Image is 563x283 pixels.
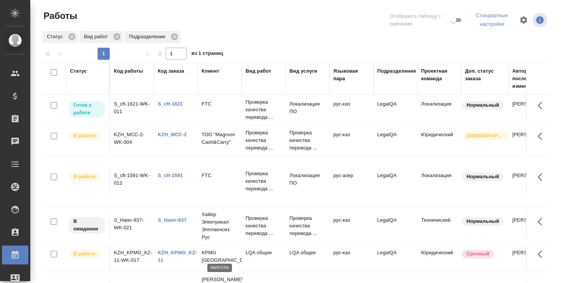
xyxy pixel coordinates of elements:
td: [PERSON_NAME] [509,168,552,194]
td: [PERSON_NAME] [509,213,552,239]
td: рус-азер [330,168,373,194]
p: Проверка качества перевода ... [246,129,282,152]
p: Нормальный [467,101,499,109]
button: Здесь прячутся важные кнопки [533,213,551,231]
div: Код заказа [158,67,184,75]
p: Вид работ [84,33,110,40]
div: Клиент [202,67,219,75]
div: Проектная команда [421,67,457,82]
button: Здесь прячутся важные кнопки [533,96,551,115]
div: Автор последнего изменения [512,67,549,90]
div: Вид работ [79,31,123,43]
p: В работе [73,250,95,258]
td: KZH_MCC-2-WK-004 [110,127,154,154]
p: KPMG [GEOGRAPHIC_DATA] [202,249,238,264]
p: LQA общее [246,249,282,257]
a: S_cft-1591 [158,173,183,178]
p: Нормальный [467,218,499,225]
div: Статус [42,31,78,43]
p: FTC [202,172,238,179]
span: Настроить таблицу [515,11,533,29]
td: LegalQA [373,213,417,239]
div: Вид работ [246,67,271,75]
p: В ожидании [73,218,100,233]
div: Вид услуги [289,67,317,75]
p: ТОО "Magnum Cash&Carry" [202,131,238,146]
p: Проверка качества перевода ... [289,215,326,237]
td: Юридический [417,127,461,154]
div: Исполнитель выполняет работу [68,249,106,259]
p: Хайер Электрикал Эпплаенсиз Рус [202,211,238,241]
p: Нормальный [467,173,499,180]
div: Языковая пара [333,67,370,82]
div: Исполнитель может приступить к работе [68,100,106,118]
td: S_cft-1621-WK-011 [110,96,154,123]
td: S_cft-1591-WK-012 [110,168,154,194]
p: В работе [73,132,95,140]
span: Работы [42,10,77,22]
div: Исполнитель выполняет работу [68,172,106,182]
p: Проверка качества перевода ... [289,129,326,152]
a: KZH_KPMG_KZ-11 [158,250,197,263]
p: Локализация ПО [289,172,326,187]
button: Здесь прячутся важные кнопки [533,127,551,145]
p: Подразделение [129,33,168,40]
td: рус-каз [330,127,373,154]
td: Локализация [417,168,461,194]
p: Готов к работе [73,101,100,117]
p: В работе [73,173,95,180]
td: [PERSON_NAME] [509,245,552,272]
td: LegalQA [373,168,417,194]
p: LQA общее [289,249,326,257]
td: LegalQA [373,96,417,123]
a: KZH_MCC-2 [158,132,187,137]
p: FTC [202,100,238,108]
p: Проверка качества перевода ... [246,215,282,237]
span: Отобразить таблицу с оценками [390,12,449,28]
div: Статус [70,67,87,75]
div: Подразделение [377,67,416,75]
td: рус-каз [330,213,373,239]
td: LegalQA [373,245,417,272]
div: Исполнитель назначен, приступать к работе пока рано [68,216,106,234]
td: KZH_KPMG_KZ-11-WK-017 [110,245,154,272]
td: LegalQA [373,127,417,154]
a: S_cft-1621 [158,101,183,107]
div: Код работы [114,67,143,75]
button: Здесь прячутся важные кнопки [533,245,551,263]
p: Проверка качества перевода ... [246,98,282,121]
div: split button [470,10,515,30]
td: Локализация [417,96,461,123]
button: Здесь прячутся важные кнопки [533,168,551,186]
p: Статус [47,33,65,40]
p: [DEMOGRAPHIC_DATA] [467,132,504,140]
div: Подразделение [124,31,180,43]
td: Юридический [417,245,461,272]
p: Проверка качества перевода ... [246,170,282,193]
span: Посмотреть информацию [533,13,549,27]
div: Доп. статус заказа [465,67,505,82]
td: Технический [417,213,461,239]
p: Локализация ПО [289,100,326,115]
div: Исполнитель выполняет работу [68,131,106,141]
td: [PERSON_NAME] [509,96,552,123]
td: [PERSON_NAME] [509,127,552,154]
td: рус-каз [330,96,373,123]
p: Срочный [467,250,489,258]
td: рус-каз [330,245,373,272]
a: S_Haier-837 [158,217,187,223]
span: из 1 страниц [191,49,223,60]
td: S_Haier-837-WK-021 [110,213,154,239]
